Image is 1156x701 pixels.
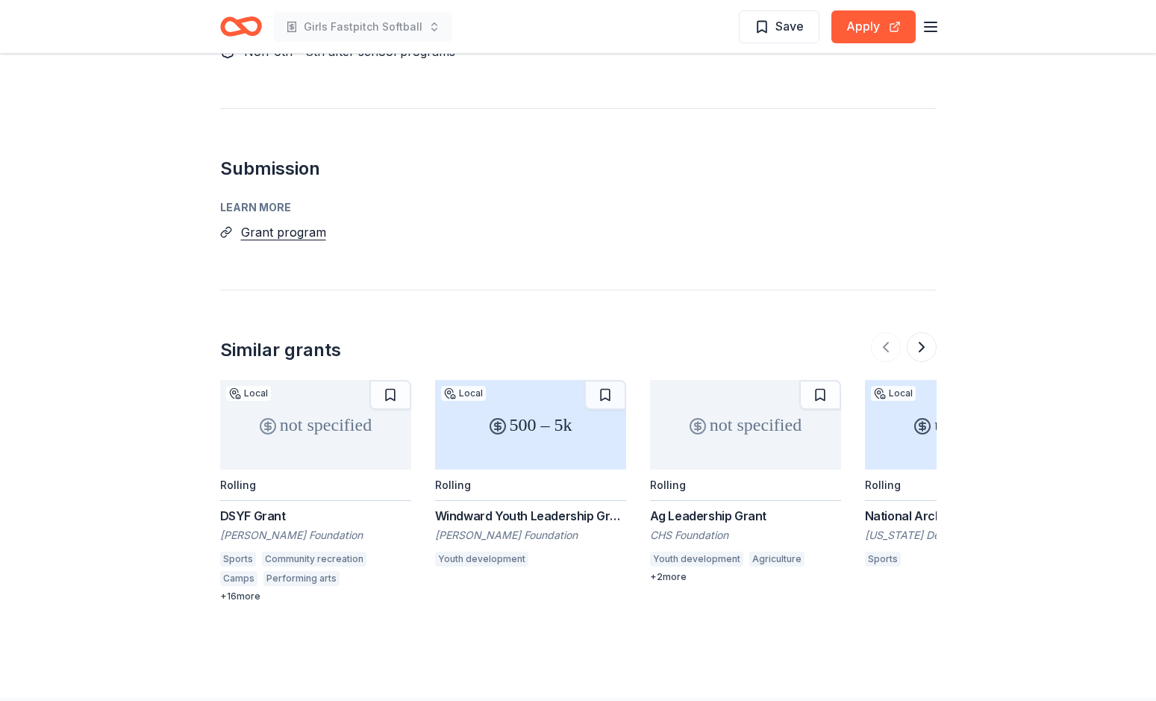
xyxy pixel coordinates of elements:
[435,380,626,571] a: 500 – 5kLocalRollingWindward Youth Leadership Grant[PERSON_NAME] FoundationYouth development
[435,380,626,470] div: 500 – 5k
[274,12,452,42] button: Girls Fastpitch Softball
[739,10,819,43] button: Save
[650,528,841,543] div: CHS Foundation
[220,157,937,181] h2: Submission
[220,528,411,543] div: [PERSON_NAME] Foundation
[865,507,1056,525] div: National Archery in the Schools Program Instructor Training Grant
[263,571,340,586] div: Performing arts
[650,380,841,470] div: not specified
[241,222,326,242] button: Grant program
[435,528,626,543] div: [PERSON_NAME] Foundation
[871,386,916,401] div: Local
[220,199,937,216] div: Learn more
[650,507,841,525] div: Ag Leadership Grant
[304,18,422,36] span: Girls Fastpitch Softball
[865,380,1056,571] a: up to 2.5kLocalRollingNational Archery in the Schools Program Instructor Training Grant[US_STATE]...
[220,571,257,586] div: Camps
[262,552,366,567] div: Community recreation
[865,479,901,491] div: Rolling
[775,16,804,36] span: Save
[226,386,271,401] div: Local
[220,338,341,362] div: Similar grants
[650,380,841,583] a: not specifiedRollingAg Leadership GrantCHS FoundationYouth developmentAgriculture+2more
[220,380,411,602] a: not specifiedLocalRollingDSYF Grant[PERSON_NAME] FoundationSportsCommunity recreationCampsPerform...
[650,479,686,491] div: Rolling
[435,507,626,525] div: Windward Youth Leadership Grant
[831,10,916,43] button: Apply
[435,552,528,567] div: Youth development
[220,591,411,602] div: + 16 more
[865,528,1056,543] div: [US_STATE] Department of Natural Resources (ODNR)
[220,479,256,491] div: Rolling
[441,386,486,401] div: Local
[650,552,743,567] div: Youth development
[865,380,1056,470] div: up to 2.5k
[220,380,411,470] div: not specified
[865,552,901,567] div: Sports
[435,479,471,491] div: Rolling
[650,571,841,583] div: + 2 more
[220,507,411,525] div: DSYF Grant
[220,552,256,567] div: Sports
[749,552,804,567] div: Agriculture
[220,9,262,44] a: Home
